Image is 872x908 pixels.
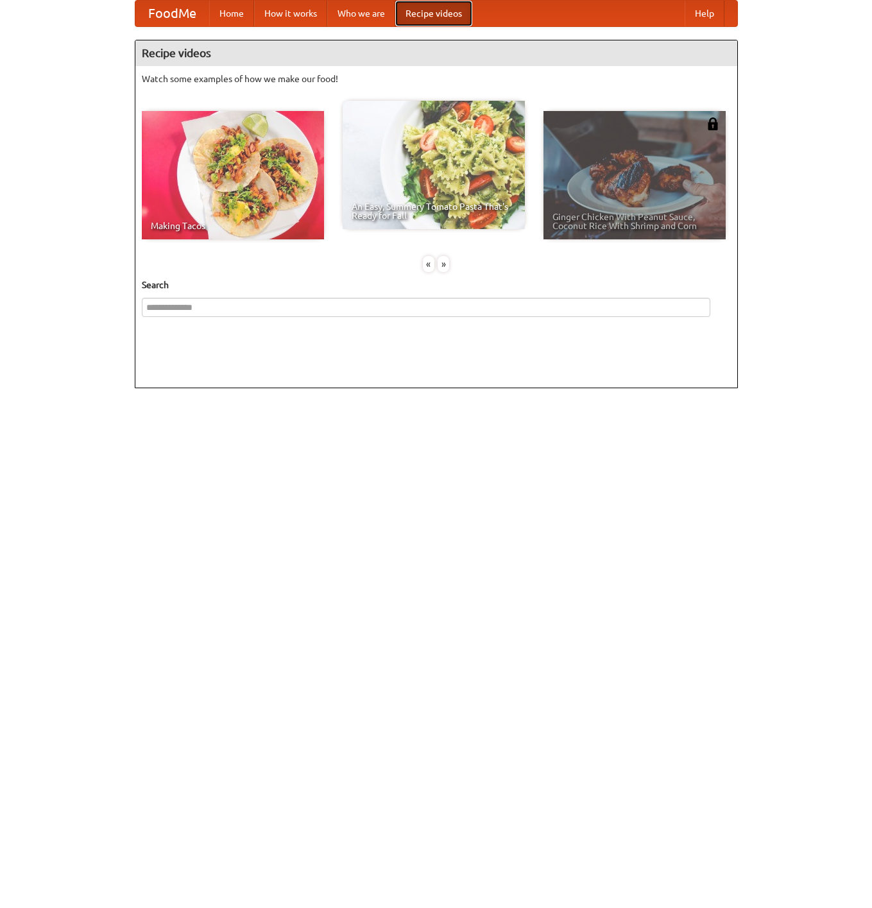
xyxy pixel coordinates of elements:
div: « [423,256,434,272]
a: FoodMe [135,1,209,26]
a: Recipe videos [395,1,472,26]
img: 483408.png [706,117,719,130]
a: Home [209,1,254,26]
span: Making Tacos [151,221,315,230]
a: Making Tacos [142,111,324,239]
a: How it works [254,1,327,26]
p: Watch some examples of how we make our food! [142,73,731,85]
h5: Search [142,278,731,291]
h4: Recipe videos [135,40,737,66]
div: » [438,256,449,272]
a: Who we are [327,1,395,26]
a: Help [685,1,724,26]
a: An Easy, Summery Tomato Pasta That's Ready for Fall [343,101,525,229]
span: An Easy, Summery Tomato Pasta That's Ready for Fall [352,202,516,220]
